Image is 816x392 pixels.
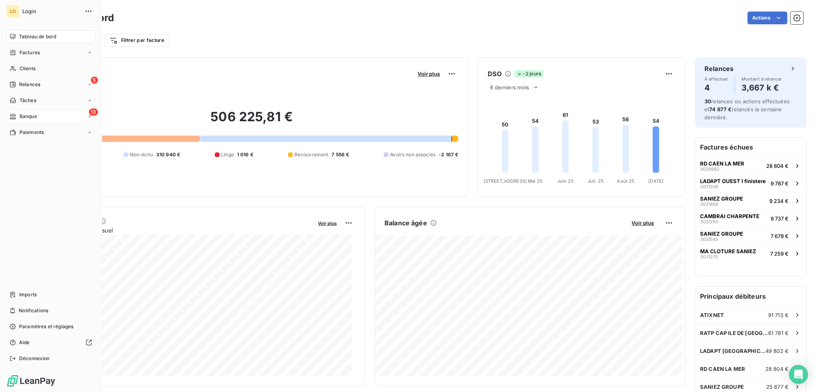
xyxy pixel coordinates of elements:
[765,366,789,372] span: 28 804 €
[700,237,718,242] span: 3031545
[514,70,543,77] span: -2 jours
[709,106,732,112] span: 74 877 €
[700,213,759,219] span: CAMBRAI CHARPENTE
[695,157,806,174] button: RD CAEN LA MER303099228 804 €
[700,160,744,167] span: RD CAEN LA MER
[695,209,806,227] button: CAMBRAI CHARPENTE30312608 737 €
[695,174,806,192] button: LADAPT OUEST I finistere30312069 787 €
[318,221,337,226] span: Voir plus
[771,215,789,222] span: 8 737 €
[700,184,718,189] span: 3031206
[704,98,711,104] span: 30
[528,178,543,184] tspan: Mai 25
[6,374,56,387] img: Logo LeanPay
[704,77,728,81] span: À effectuer
[768,312,789,318] span: 91 713 €
[700,348,765,354] span: LADAPT [GEOGRAPHIC_DATA] ([GEOGRAPHIC_DATA])
[19,307,48,314] span: Notifications
[19,355,50,362] span: Déconnexion
[237,151,253,158] span: 1 016 €
[700,366,745,372] span: RD CAEN LA MER
[588,178,604,184] tspan: Juil. 25
[771,180,789,187] span: 9 787 €
[700,248,756,254] span: MA CLOTURE SANIEZ
[19,33,56,40] span: Tableau de bord
[19,291,37,298] span: Imports
[768,330,789,336] span: 61 781 €
[6,5,19,18] div: LO
[89,108,98,116] span: 13
[700,254,718,259] span: 3031270
[20,97,36,104] span: Tâches
[649,178,664,184] tspan: [DATE]
[316,219,339,227] button: Voir plus
[766,384,789,390] span: 25 677 €
[695,287,806,306] h6: Principaux débiteurs
[20,113,37,120] span: Banque
[700,167,720,171] span: 3030992
[741,77,782,81] span: Montant à relancer
[695,192,806,209] button: SANIEZ GROUPE30314689 234 €
[557,178,574,184] tspan: Juin 25
[156,151,180,158] span: 310 940 €
[771,233,789,239] span: 7 679 €
[490,84,529,91] span: 6 derniers mois
[19,339,30,346] span: Aide
[695,138,806,157] h6: Factures échues
[488,69,501,79] h6: DSO
[484,178,527,184] tspan: [STREET_ADDRESS]
[704,64,734,73] h6: Relances
[130,151,153,158] span: Non-échu
[704,81,728,94] h4: 4
[700,312,724,318] span: ATIXNET
[91,77,98,84] span: 5
[704,98,790,120] span: relances ou actions effectuées et relancés la semaine dernière.
[6,336,95,349] a: Aide
[45,109,458,133] h2: 506 225,81 €
[700,330,768,336] span: RATP CAP ILE DE [GEOGRAPHIC_DATA]
[769,198,789,204] span: 9 234 €
[294,151,329,158] span: Recouvrement
[700,202,718,207] span: 3031468
[331,151,349,158] span: 7 556 €
[770,250,789,257] span: 7 259 €
[19,323,73,330] span: Paramètres et réglages
[700,230,743,237] span: SANIEZ GROUPE
[700,178,766,184] span: LADAPT OUEST I finistere
[19,81,40,88] span: Relances
[766,163,789,169] span: 28 804 €
[700,219,718,224] span: 3031260
[741,81,782,94] h4: 3,667 k €
[789,365,808,384] div: Open Intercom Messenger
[390,151,435,158] span: Avoirs non associés
[700,195,743,202] span: SANIEZ GROUPE
[20,129,44,136] span: Paiements
[695,227,806,244] button: SANIEZ GROUPE30315457 679 €
[20,49,40,56] span: Factures
[632,220,654,226] span: Voir plus
[221,151,234,158] span: Litige
[765,348,789,354] span: 49 802 €
[22,8,80,14] span: Login
[418,71,440,77] span: Voir plus
[439,151,458,158] span: -2 167 €
[700,384,744,390] span: SANIEZ GROUPE
[20,65,35,72] span: Clients
[617,178,635,184] tspan: Août 25
[415,70,442,77] button: Voir plus
[629,219,656,227] button: Voir plus
[45,226,312,234] span: Chiffre d'affaires mensuel
[104,34,169,47] button: Filtrer par facture
[747,12,787,24] button: Actions
[695,244,806,262] button: MA CLOTURE SANIEZ30312707 259 €
[384,218,427,228] h6: Balance âgée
